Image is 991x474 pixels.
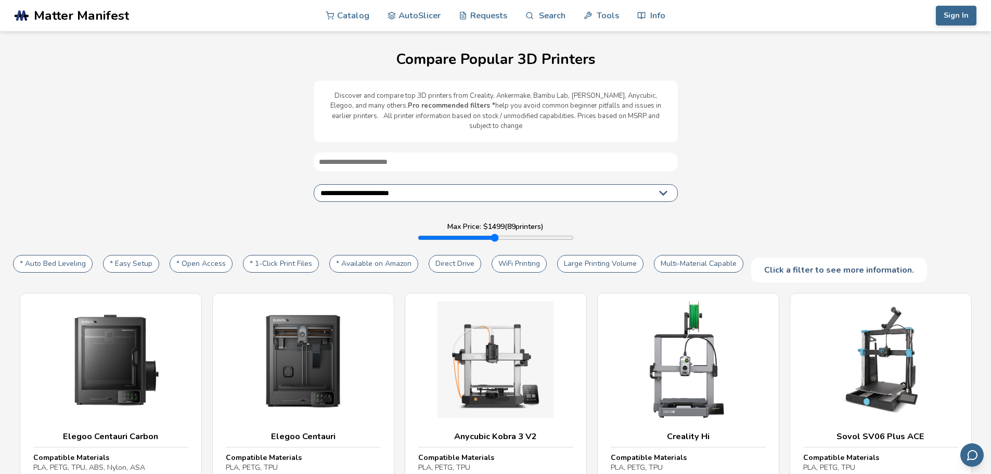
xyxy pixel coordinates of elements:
span: PLA, PETG, TPU [611,463,663,472]
label: Max Price: $ 1499 ( 89 printers) [447,223,544,231]
button: Multi-Material Capable [654,255,743,273]
div: Click a filter to see more information. [751,258,927,283]
span: PLA, PETG, TPU [226,463,278,472]
button: Send feedback via email [960,443,984,467]
button: * Available on Amazon [329,255,418,273]
strong: Compatible Materials [418,453,494,463]
p: Discover and compare top 3D printers from Creality, Ankermake, Bambu Lab, [PERSON_NAME], Anycubic... [324,91,667,132]
h3: Elegoo Centauri [226,431,381,442]
h1: Compare Popular 3D Printers [10,52,981,68]
button: * Easy Setup [103,255,159,273]
strong: Compatible Materials [611,453,687,463]
button: WiFi Printing [492,255,547,273]
button: Direct Drive [429,255,481,273]
button: Large Printing Volume [557,255,643,273]
span: Matter Manifest [34,8,129,23]
h3: Anycubic Kobra 3 V2 [418,431,573,442]
button: * Auto Bed Leveling [13,255,93,273]
h3: Sovol SV06 Plus ACE [803,431,958,442]
button: * Open Access [170,255,233,273]
span: PLA, PETG, TPU, ABS, Nylon, ASA [33,463,145,472]
h3: Creality Hi [611,431,766,442]
button: Sign In [936,6,976,25]
strong: Compatible Materials [226,453,302,463]
strong: Compatible Materials [33,453,109,463]
strong: Compatible Materials [803,453,879,463]
button: * 1-Click Print Files [243,255,319,273]
span: PLA, PETG, TPU [418,463,470,472]
h3: Elegoo Centauri Carbon [33,431,188,442]
span: PLA, PETG, TPU [803,463,855,472]
b: Pro recommended filters * [408,101,495,110]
